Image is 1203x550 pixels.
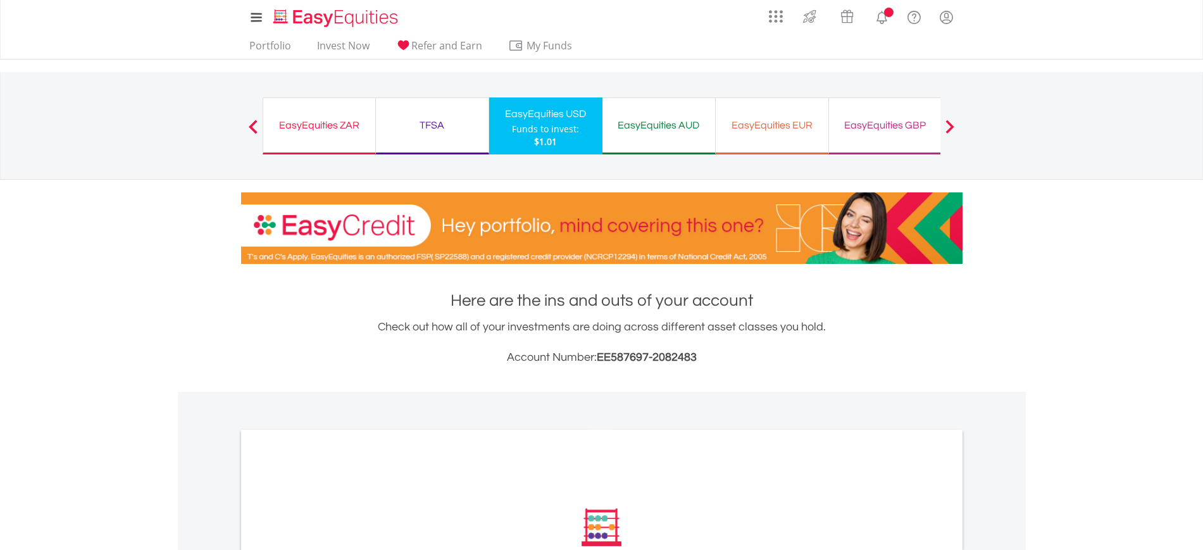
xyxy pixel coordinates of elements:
[411,39,482,53] span: Refer and Earn
[761,3,791,23] a: AppsGrid
[799,6,820,27] img: thrive-v2.svg
[241,192,963,264] img: EasyCredit Promotion Banner
[534,135,557,147] span: $1.01
[930,3,963,31] a: My Profile
[723,116,821,134] div: EasyEquities EUR
[241,349,963,366] h3: Account Number:
[383,116,481,134] div: TFSA
[512,123,579,135] div: Funds to invest:
[268,3,403,28] a: Home page
[610,116,707,134] div: EasyEquities AUD
[837,116,934,134] div: EasyEquities GBP
[241,318,963,366] div: Check out how all of your investments are doing across different asset classes you hold.
[390,39,487,59] a: Refer and Earn
[240,126,266,139] button: Previous
[312,39,375,59] a: Invest Now
[508,37,591,54] span: My Funds
[271,116,368,134] div: EasyEquities ZAR
[898,3,930,28] a: FAQ's and Support
[241,289,963,312] h1: Here are the ins and outs of your account
[769,9,783,23] img: grid-menu-icon.svg
[271,8,403,28] img: EasyEquities_Logo.png
[837,6,857,27] img: vouchers-v2.svg
[244,39,296,59] a: Portfolio
[828,3,866,27] a: Vouchers
[597,351,697,363] span: EE587697-2082483
[937,126,963,139] button: Next
[866,3,898,28] a: Notifications
[497,105,595,123] div: EasyEquities USD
